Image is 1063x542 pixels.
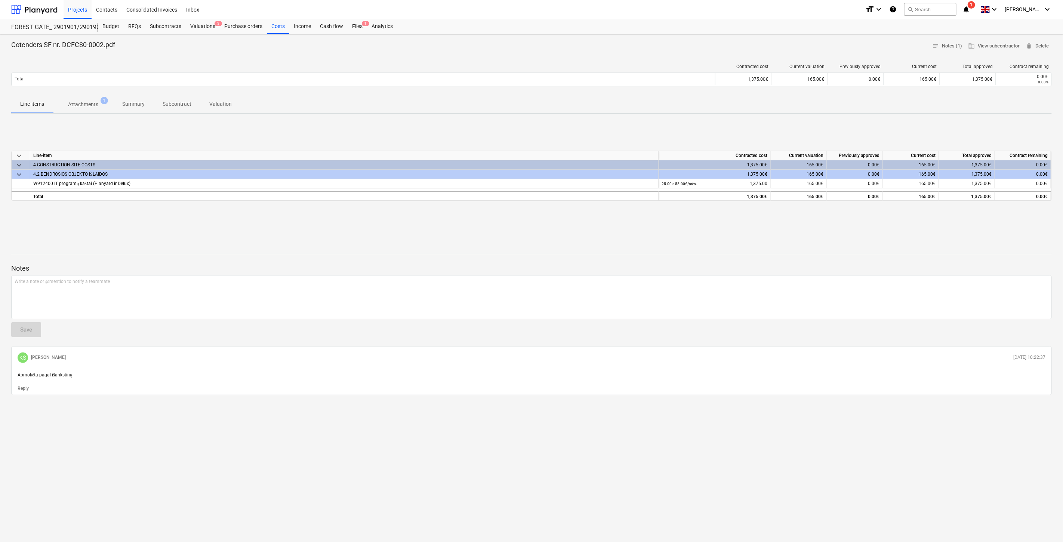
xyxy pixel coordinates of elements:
div: 1,375.00€ [659,170,771,179]
a: Files1 [348,19,367,34]
div: Line-item [30,151,659,160]
div: 0.00€ [827,179,883,188]
div: Valuations [186,19,220,34]
div: Current valuation [771,151,827,160]
div: 1,375.00€ [939,191,995,201]
i: format_size [865,5,874,14]
span: 4.2 BENDROSIOS OBJEKTO IŠLAIDOS [33,172,108,177]
span: W912400 IT programų kaštai (Planyard ir Delux) [33,181,130,186]
div: 0.00€ [827,160,883,170]
a: RFQs [124,19,145,34]
span: 1,375.00€ [971,181,992,186]
div: 0.00€ [998,179,1048,188]
span: 1 [362,21,369,26]
i: Knowledge base [889,5,897,14]
div: 1,375.00€ [659,191,771,201]
button: View subcontractor [965,40,1023,52]
div: Contracted cost [659,151,771,160]
span: keyboard_arrow_down [15,151,24,160]
p: Cotenders SF nr. DCFC80-0002.pdf [11,40,115,49]
div: 165.00€ [883,73,939,85]
div: Current cost [883,151,939,160]
span: 4 CONSTRUCTION SITE COSTS [33,162,95,167]
div: 0.00€ [827,170,883,179]
a: Budget [98,19,124,34]
iframe: Chat Widget [1026,506,1063,542]
a: Costs [267,19,289,34]
span: Apmokėta pagal išankstinę [18,372,72,378]
span: delete [1026,43,1032,49]
div: 165.00€ [883,191,939,201]
i: keyboard_arrow_down [1043,5,1052,14]
div: 0.00€ [827,73,883,85]
div: 0.00€ [995,170,1051,179]
div: 165.00€ [883,179,939,188]
span: 1 [101,97,108,104]
span: [PERSON_NAME] [1005,6,1042,12]
div: 0.00€ [998,192,1048,201]
span: 1 [968,1,975,9]
p: Line-items [20,100,44,108]
p: [PERSON_NAME] [31,354,66,361]
p: Total [15,76,25,82]
div: 0.00€ [995,160,1051,170]
div: 0.00€ [999,74,1048,79]
div: 1,375.00€ [659,160,771,170]
div: 165.00€ [771,170,827,179]
div: FOREST GATE_ 2901901/2901902/2901903 [11,24,89,31]
a: Cash flow [315,19,348,34]
a: Valuations5 [186,19,220,34]
p: Valuation [209,100,232,108]
div: 1,375.00€ [939,170,995,179]
a: Subcontracts [145,19,186,34]
small: 0.00% [1038,80,1048,84]
p: Subcontract [163,100,191,108]
p: Attachments [68,101,98,108]
span: keyboard_arrow_down [15,161,24,170]
p: [DATE] 10:22:37 [1013,354,1045,361]
div: 165.00€ [883,170,939,179]
div: 0.00€ [827,191,883,201]
span: business [968,43,975,49]
i: notifications [962,5,970,14]
span: View subcontractor [968,42,1020,50]
div: Contract remaining [995,151,1051,160]
span: keyboard_arrow_down [15,170,24,179]
div: Previously approved [827,151,883,160]
button: Notes (1) [929,40,965,52]
a: Purchase orders [220,19,267,34]
span: 5 [215,21,222,26]
div: 1,375.00€ [939,73,995,85]
div: 165.00€ [771,191,827,201]
a: Analytics [367,19,397,34]
div: Contract remaining [999,64,1049,69]
div: 165.00€ [771,73,827,85]
i: keyboard_arrow_down [874,5,883,14]
p: Summary [122,100,145,108]
div: Files [348,19,367,34]
div: Total approved [943,64,993,69]
p: Notes [11,264,1052,273]
div: 165.00€ [883,160,939,170]
div: 165.00€ [771,179,827,188]
div: 1,375.00 [662,179,767,188]
a: Income [289,19,315,34]
button: Reply [18,385,29,392]
i: keyboard_arrow_down [990,5,999,14]
div: Kęstutis Šerpetauskis [18,352,28,363]
div: Previously approved [831,64,881,69]
span: search [908,6,913,12]
span: KŠ [19,355,27,361]
button: Search [904,3,956,16]
span: notes [932,43,939,49]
